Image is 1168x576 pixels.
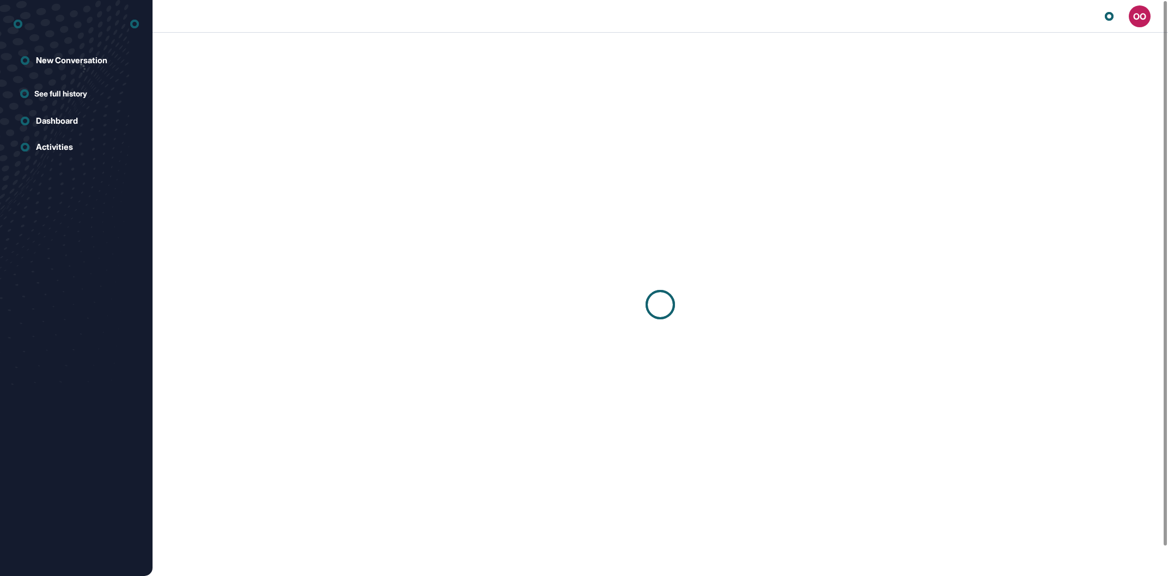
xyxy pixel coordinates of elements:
[1129,5,1151,27] button: OO
[14,15,22,33] div: entrapeer-logo
[34,88,87,99] span: See full history
[14,50,139,71] a: New Conversation
[14,110,139,132] a: Dashboard
[36,56,107,65] div: New Conversation
[36,142,73,152] div: Activities
[36,116,78,126] div: Dashboard
[20,88,139,99] a: See full history
[14,136,139,158] a: Activities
